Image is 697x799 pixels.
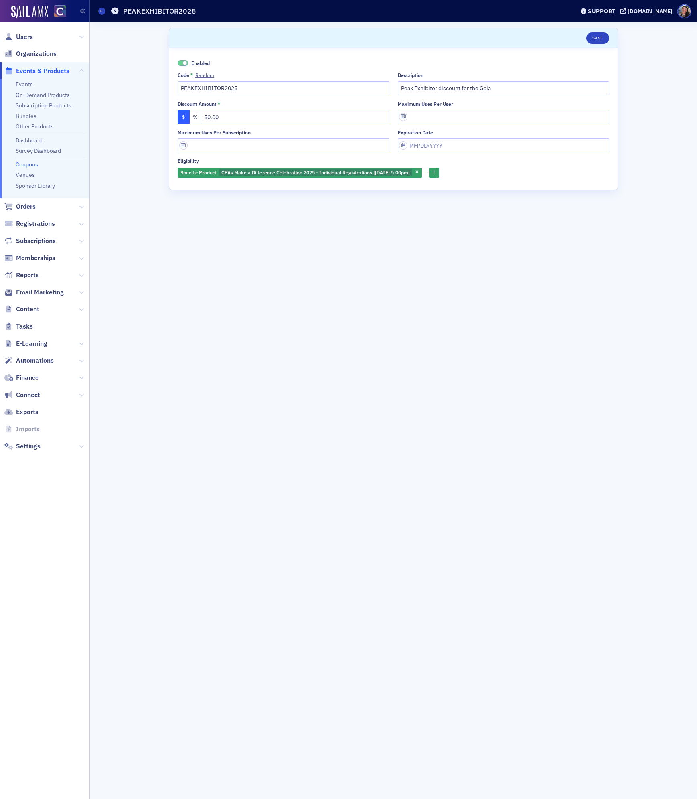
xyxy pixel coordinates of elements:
[16,305,39,314] span: Content
[16,171,35,178] a: Venues
[178,130,251,136] div: Maximum uses per subscription
[4,237,56,245] a: Subscriptions
[16,202,36,211] span: Orders
[586,32,609,44] button: Save
[4,288,64,297] a: Email Marketing
[16,161,38,168] a: Coupons
[4,305,39,314] a: Content
[4,356,54,365] a: Automations
[4,339,47,348] a: E-Learning
[4,408,38,416] a: Exports
[16,339,47,348] span: E-Learning
[16,425,40,434] span: Imports
[4,391,40,399] a: Connect
[16,137,43,144] a: Dashboard
[178,168,422,178] div: CPAs Make a Difference Celebration 2025 - Individual Registrations [11/13/2025 5:00pm]
[16,356,54,365] span: Automations
[178,60,188,66] span: Enabled
[16,253,55,262] span: Memberships
[16,442,41,451] span: Settings
[398,101,453,107] div: Maximum uses per user
[195,72,214,78] button: Code*
[620,8,675,14] button: [DOMAIN_NAME]
[16,288,64,297] span: Email Marketing
[398,138,610,152] input: MM/DD/YYYY
[628,8,673,15] div: [DOMAIN_NAME]
[180,169,217,176] span: Specific Product
[16,373,39,382] span: Finance
[16,67,69,75] span: Events & Products
[178,158,199,164] div: Eligibility
[16,49,57,58] span: Organizations
[16,322,33,331] span: Tasks
[123,6,196,16] h1: PEAKEXHIBITOR2025
[588,8,616,15] div: Support
[4,442,41,451] a: Settings
[16,237,56,245] span: Subscriptions
[4,271,39,280] a: Reports
[178,72,189,78] div: Code
[4,253,55,262] a: Memberships
[4,67,69,75] a: Events & Products
[4,49,57,58] a: Organizations
[178,101,217,107] div: Discount Amount
[16,32,33,41] span: Users
[4,32,33,41] a: Users
[221,169,410,176] span: CPAs Make a Difference Celebration 2025 - Individual Registrations [[DATE] 5:00pm]
[4,219,55,228] a: Registrations
[48,5,66,19] a: View Homepage
[190,72,193,78] abbr: This field is required
[16,147,61,154] a: Survey Dashboard
[190,110,202,124] button: %
[398,72,423,78] div: Description
[54,5,66,18] img: SailAMX
[16,102,71,109] a: Subscription Products
[4,322,33,331] a: Tasks
[16,408,38,416] span: Exports
[16,271,39,280] span: Reports
[677,4,691,18] span: Profile
[191,60,210,66] span: Enabled
[4,425,40,434] a: Imports
[16,112,36,120] a: Bundles
[16,91,70,99] a: On-Demand Products
[16,81,33,88] a: Events
[16,123,54,130] a: Other Products
[11,6,48,18] img: SailAMX
[4,373,39,382] a: Finance
[398,130,433,136] div: Expiration date
[16,182,55,189] a: Sponsor Library
[16,391,40,399] span: Connect
[178,110,190,124] button: $
[201,110,389,124] input: 0.00
[16,219,55,228] span: Registrations
[4,202,36,211] a: Orders
[217,101,221,107] abbr: This field is required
